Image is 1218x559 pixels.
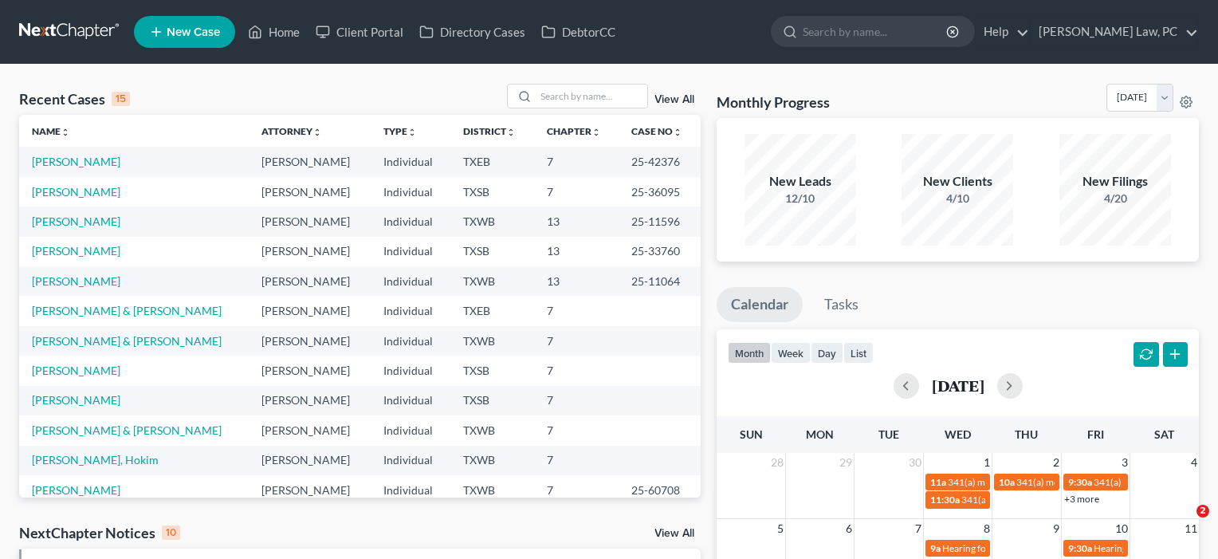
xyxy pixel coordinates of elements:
a: [PERSON_NAME] [32,185,120,199]
td: TXSB [450,356,534,385]
td: 25-42376 [619,147,701,176]
span: 341(a) meeting for [PERSON_NAME] [948,476,1102,488]
span: 9 [1051,519,1061,538]
td: 25-36095 [619,177,701,207]
a: [PERSON_NAME] Law, PC [1031,18,1198,46]
span: 30 [907,453,923,472]
span: 2 [1196,505,1209,518]
span: 8 [982,519,992,538]
button: week [771,342,811,364]
td: [PERSON_NAME] [249,147,371,176]
a: [PERSON_NAME] [32,483,120,497]
span: 341(a) meeting for [PERSON_NAME] [961,494,1115,506]
td: 25-60708 [619,475,701,505]
span: 29 [838,453,854,472]
td: [PERSON_NAME] [249,266,371,296]
td: TXEB [450,147,534,176]
span: New Case [167,26,220,38]
td: 25-11596 [619,207,701,236]
td: Individual [371,147,450,176]
td: Individual [371,177,450,207]
a: Directory Cases [411,18,533,46]
td: 25-11064 [619,266,701,296]
div: 12/10 [745,191,856,207]
td: [PERSON_NAME] [249,415,371,445]
span: 10 [1114,519,1130,538]
a: [PERSON_NAME] & [PERSON_NAME] [32,334,222,348]
button: day [811,342,843,364]
span: 5 [776,519,785,538]
i: unfold_more [61,128,70,137]
div: 4/20 [1059,191,1171,207]
div: 10 [162,526,180,540]
a: Case Nounfold_more [631,125,682,137]
td: 7 [534,147,619,176]
td: Individual [371,326,450,356]
i: unfold_more [407,128,417,137]
td: 13 [534,207,619,236]
div: New Filings [1059,172,1171,191]
a: +3 more [1064,493,1099,505]
td: TXWB [450,415,534,445]
td: Individual [371,237,450,266]
a: [PERSON_NAME] [32,155,120,168]
span: 11:30a [930,494,960,506]
td: 7 [534,446,619,475]
input: Search by name... [536,85,647,108]
div: New Clients [902,172,1013,191]
a: View All [654,94,694,105]
td: [PERSON_NAME] [249,386,371,415]
i: unfold_more [591,128,601,137]
a: Districtunfold_more [463,125,516,137]
a: Tasks [810,287,873,322]
a: [PERSON_NAME] & [PERSON_NAME] [32,423,222,437]
span: 2 [1051,453,1061,472]
i: unfold_more [312,128,322,137]
span: Tue [878,427,899,441]
td: [PERSON_NAME] [249,237,371,266]
td: 7 [534,326,619,356]
div: Recent Cases [19,89,130,108]
td: [PERSON_NAME] [249,207,371,236]
span: 28 [769,453,785,472]
a: Nameunfold_more [32,125,70,137]
td: [PERSON_NAME] [249,326,371,356]
a: [PERSON_NAME], Hokim [32,453,159,466]
a: [PERSON_NAME] & [PERSON_NAME] [32,304,222,317]
td: TXEB [450,296,534,325]
td: [PERSON_NAME] [249,475,371,505]
td: 7 [534,296,619,325]
a: Calendar [717,287,803,322]
td: 7 [534,356,619,385]
td: TXWB [450,266,534,296]
a: Help [976,18,1029,46]
a: [PERSON_NAME] [32,393,120,407]
td: Individual [371,207,450,236]
td: TXSB [450,177,534,207]
span: Hearing for [PERSON_NAME] [1094,542,1218,554]
td: Individual [371,475,450,505]
span: 4 [1189,453,1199,472]
a: Typeunfold_more [383,125,417,137]
div: NextChapter Notices [19,523,180,542]
button: list [843,342,874,364]
td: Individual [371,446,450,475]
span: 6 [844,519,854,538]
td: [PERSON_NAME] [249,356,371,385]
span: Sun [740,427,763,441]
td: Individual [371,386,450,415]
td: TXWB [450,446,534,475]
span: Sat [1154,427,1174,441]
span: 3 [1120,453,1130,472]
div: New Leads [745,172,856,191]
span: 9:30a [1068,542,1092,554]
span: 9:30a [1068,476,1092,488]
span: Fri [1087,427,1104,441]
a: Client Portal [308,18,411,46]
td: [PERSON_NAME] [249,177,371,207]
td: [PERSON_NAME] [249,446,371,475]
a: [PERSON_NAME] [32,274,120,288]
td: Individual [371,296,450,325]
td: 7 [534,386,619,415]
td: 7 [534,177,619,207]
